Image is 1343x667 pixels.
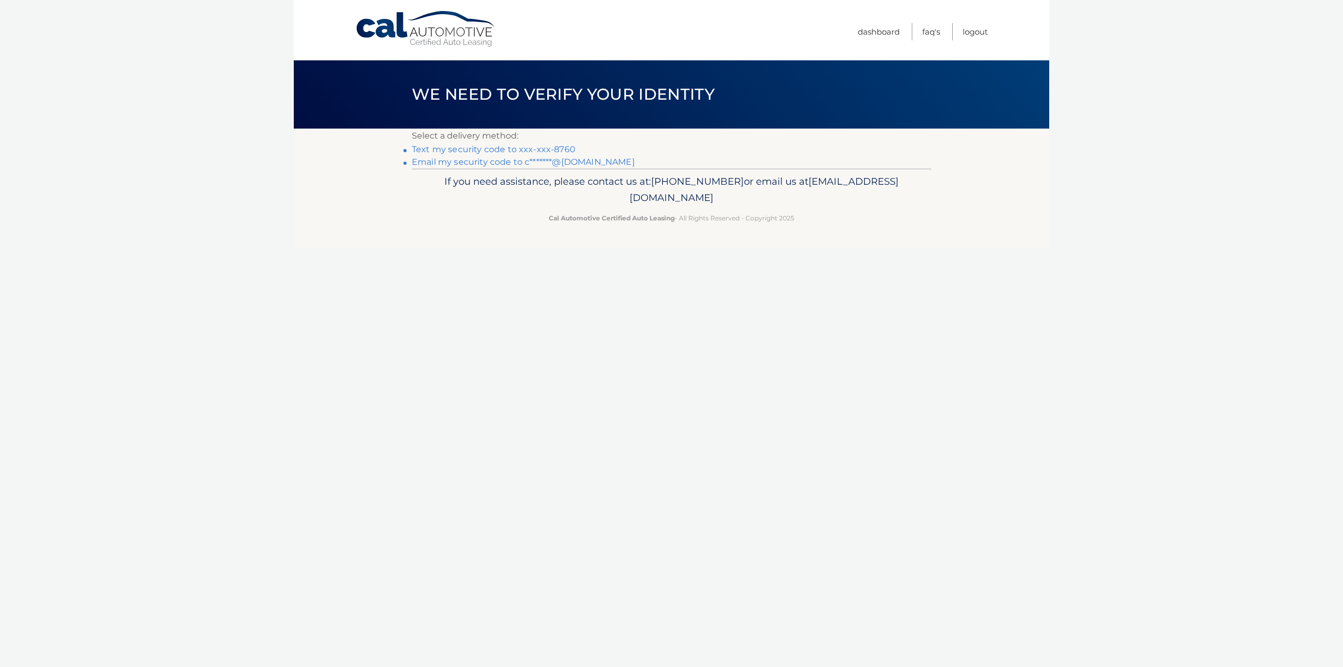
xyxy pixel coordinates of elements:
[922,23,940,40] a: FAQ's
[419,213,924,224] p: - All Rights Reserved - Copyright 2025
[412,144,575,154] a: Text my security code to xxx-xxx-8760
[858,23,900,40] a: Dashboard
[963,23,988,40] a: Logout
[412,157,635,167] a: Email my security code to c*******@[DOMAIN_NAME]
[549,214,675,222] strong: Cal Automotive Certified Auto Leasing
[355,10,497,48] a: Cal Automotive
[412,84,715,104] span: We need to verify your identity
[651,175,744,187] span: [PHONE_NUMBER]
[412,129,931,143] p: Select a delivery method:
[419,173,924,207] p: If you need assistance, please contact us at: or email us at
